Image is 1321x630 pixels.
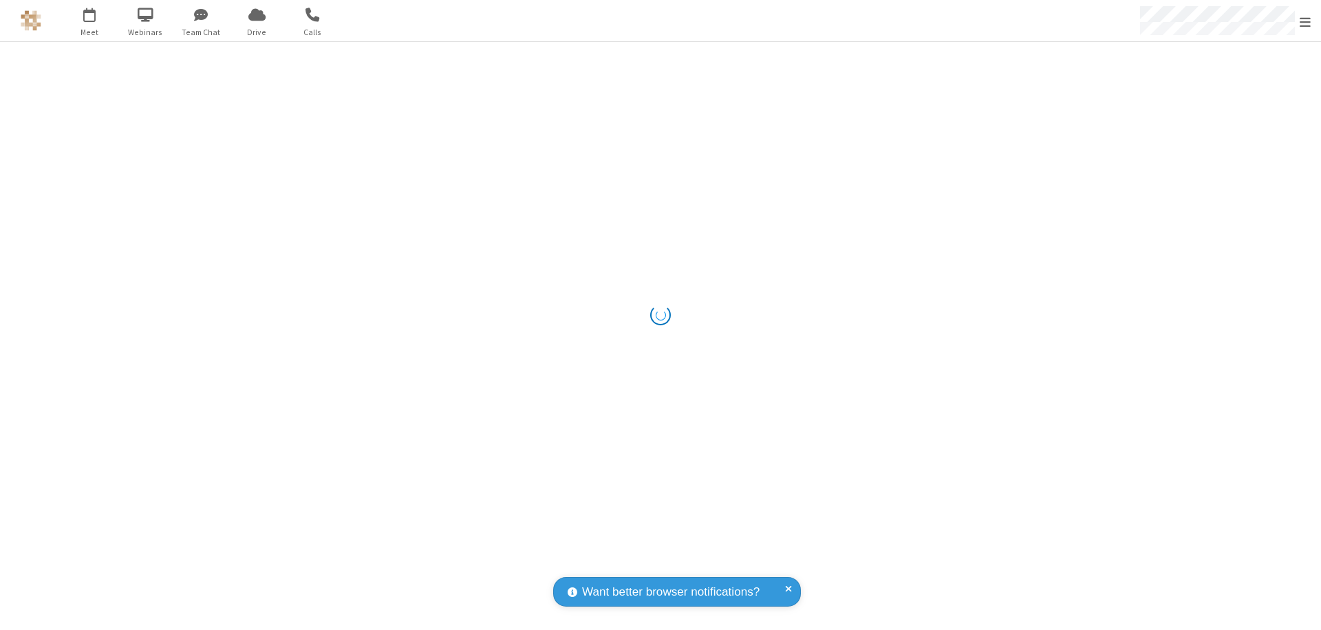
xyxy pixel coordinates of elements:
[287,26,339,39] span: Calls
[175,26,227,39] span: Team Chat
[582,583,760,601] span: Want better browser notifications?
[64,26,116,39] span: Meet
[231,26,283,39] span: Drive
[120,26,171,39] span: Webinars
[21,10,41,31] img: QA Selenium DO NOT DELETE OR CHANGE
